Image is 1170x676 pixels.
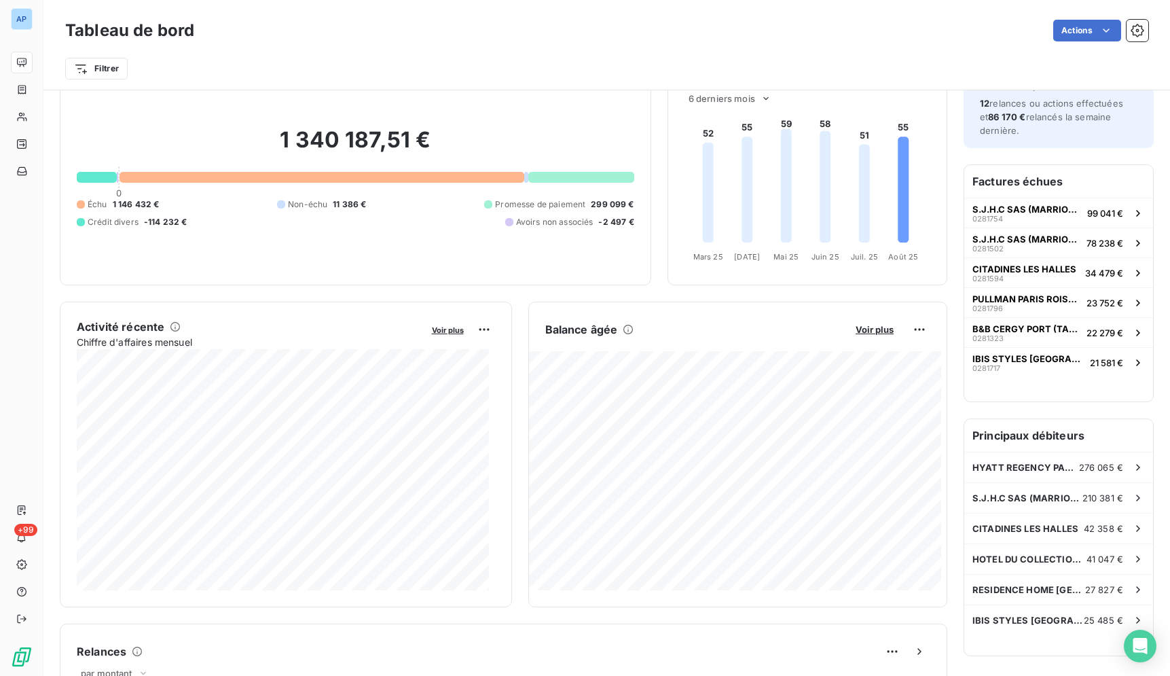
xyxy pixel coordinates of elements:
[1085,584,1123,595] span: 27 827 €
[972,353,1084,364] span: IBIS STYLES [GEOGRAPHIC_DATA]
[972,334,1004,342] span: 0281323
[972,523,1078,534] span: CITADINES LES HALLES
[964,287,1153,317] button: PULLMAN PARIS ROISSY CDG028179623 752 €
[972,264,1076,274] span: CITADINES LES HALLES
[964,228,1153,257] button: S.J.H.C SAS (MARRIOTT RIVE GAUCHE)028150278 238 €
[693,252,723,262] tspan: Mars 25
[432,325,464,335] span: Voir plus
[850,252,877,262] tspan: Juil. 25
[972,234,1081,245] span: S.J.H.C SAS (MARRIOTT RIVE GAUCHE)
[856,324,894,335] span: Voir plus
[1079,462,1123,473] span: 276 065 €
[77,126,634,167] h2: 1 340 187,51 €
[964,198,1153,228] button: S.J.H.C SAS (MARRIOTT RIVE GAUCHE)028175499 041 €
[1086,238,1123,249] span: 78 238 €
[428,323,468,336] button: Voir plus
[591,198,634,211] span: 299 099 €
[972,274,1004,283] span: 0281594
[972,554,1086,565] span: HOTEL DU COLLECTIONNEUR
[964,257,1153,287] button: CITADINES LES HALLES028159434 479 €
[516,216,593,228] span: Avoirs non associés
[689,93,755,104] span: 6 derniers mois
[964,347,1153,377] button: IBIS STYLES [GEOGRAPHIC_DATA]028171721 581 €
[598,216,634,228] span: -2 497 €
[773,252,799,262] tspan: Mai 25
[1090,357,1123,368] span: 21 581 €
[811,252,839,262] tspan: Juin 25
[964,317,1153,347] button: B&B CERGY PORT (TANDEM)028132322 279 €
[964,165,1153,198] h6: Factures échues
[1086,327,1123,338] span: 22 279 €
[1124,630,1156,662] div: Open Intercom Messenger
[77,335,422,349] span: Chiffre d'affaires mensuel
[1086,554,1123,565] span: 41 047 €
[988,111,1025,122] span: 86 170 €
[734,252,760,262] tspan: [DATE]
[1084,615,1123,626] span: 25 485 €
[1053,20,1121,41] button: Actions
[77,319,164,335] h6: Activité récente
[1087,208,1123,219] span: 99 041 €
[852,323,898,336] button: Voir plus
[972,462,1079,473] span: HYATT REGENCY PARIS ETOILE
[980,98,1123,136] span: relances ou actions effectuées et relancés la semaine dernière.
[972,245,1004,253] span: 0281502
[972,493,1082,503] span: S.J.H.C SAS (MARRIOTT RIVE GAUCHE)
[11,8,33,30] div: AP
[888,252,918,262] tspan: Août 25
[144,216,187,228] span: -114 232 €
[972,364,1000,372] span: 0281717
[65,18,194,43] h3: Tableau de bord
[11,646,33,668] img: Logo LeanPay
[495,198,585,211] span: Promesse de paiement
[116,188,122,198] span: 0
[113,198,160,211] span: 1 146 432 €
[972,215,1003,223] span: 0281754
[964,419,1153,452] h6: Principaux débiteurs
[972,304,1003,313] span: 0281796
[333,198,366,211] span: 11 386 €
[65,58,128,79] button: Filtrer
[972,323,1081,334] span: B&B CERGY PORT (TANDEM)
[1085,268,1123,279] span: 34 479 €
[972,204,1082,215] span: S.J.H.C SAS (MARRIOTT RIVE GAUCHE)
[88,216,139,228] span: Crédit divers
[972,615,1084,626] span: IBIS STYLES [GEOGRAPHIC_DATA]
[972,293,1081,304] span: PULLMAN PARIS ROISSY CDG
[1082,493,1123,503] span: 210 381 €
[77,643,126,660] h6: Relances
[1084,523,1123,534] span: 42 358 €
[980,98,989,109] span: 12
[288,198,327,211] span: Non-échu
[545,321,618,338] h6: Balance âgée
[1086,298,1123,308] span: 23 752 €
[88,198,107,211] span: Échu
[972,584,1085,595] span: RESIDENCE HOME [GEOGRAPHIC_DATA]
[14,524,37,536] span: +99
